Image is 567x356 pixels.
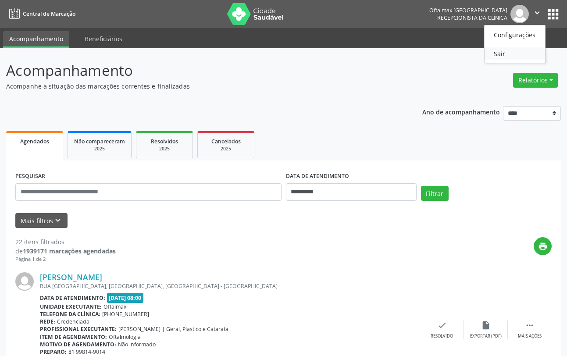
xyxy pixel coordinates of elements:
[429,7,507,14] div: Oftalmax [GEOGRAPHIC_DATA]
[204,146,248,152] div: 2025
[538,242,548,251] i: print
[485,47,545,60] a: Sair
[485,28,545,41] a: Configurações
[431,333,453,339] div: Resolvido
[532,8,542,18] i: 
[481,320,491,330] i: insert_drive_file
[211,138,241,145] span: Cancelados
[20,138,49,145] span: Agendados
[15,170,45,183] label: PESQUISAR
[118,341,156,348] span: Não informado
[40,318,55,325] b: Rede:
[68,348,105,356] span: 81 99814-9014
[286,170,349,183] label: DATA DE ATENDIMENTO
[40,310,100,318] b: Telefone da clínica:
[15,246,116,256] div: de
[421,186,449,201] button: Filtrar
[6,7,75,21] a: Central de Marcação
[118,325,228,333] span: [PERSON_NAME] | Geral, Plastico e Catarata
[74,138,125,145] span: Não compareceram
[23,247,116,255] strong: 1939171 marcações agendadas
[40,325,117,333] b: Profissional executante:
[57,318,89,325] span: Credenciada
[422,106,500,117] p: Ano de acompanhamento
[437,14,507,21] span: Recepcionista da clínica
[546,7,561,22] button: apps
[40,341,116,348] b: Motivo de agendamento:
[102,310,149,318] span: [PHONE_NUMBER]
[15,272,34,291] img: img
[23,10,75,18] span: Central de Marcação
[3,31,69,48] a: Acompanhamento
[78,31,128,46] a: Beneficiários
[74,146,125,152] div: 2025
[40,333,107,341] b: Item de agendamento:
[103,303,126,310] span: Oftalmax
[40,282,420,290] div: RUA [GEOGRAPHIC_DATA], [GEOGRAPHIC_DATA], [GEOGRAPHIC_DATA] - [GEOGRAPHIC_DATA]
[513,73,558,88] button: Relatórios
[525,320,535,330] i: 
[510,5,529,23] img: img
[151,138,178,145] span: Resolvidos
[534,237,552,255] button: print
[470,333,502,339] div: Exportar (PDF)
[15,213,68,228] button: Mais filtroskeyboard_arrow_down
[518,333,542,339] div: Mais ações
[6,60,395,82] p: Acompanhamento
[143,146,186,152] div: 2025
[6,82,395,91] p: Acompanhe a situação das marcações correntes e finalizadas
[40,303,102,310] b: Unidade executante:
[15,237,116,246] div: 22 itens filtrados
[40,348,67,356] b: Preparo:
[53,216,63,225] i: keyboard_arrow_down
[109,333,141,341] span: Oftalmologia
[437,320,447,330] i: check
[40,294,105,302] b: Data de atendimento:
[107,293,144,303] span: [DATE] 08:00
[40,272,102,282] a: [PERSON_NAME]
[15,256,116,263] div: Página 1 de 2
[529,5,546,23] button: 
[484,25,546,63] ul: 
